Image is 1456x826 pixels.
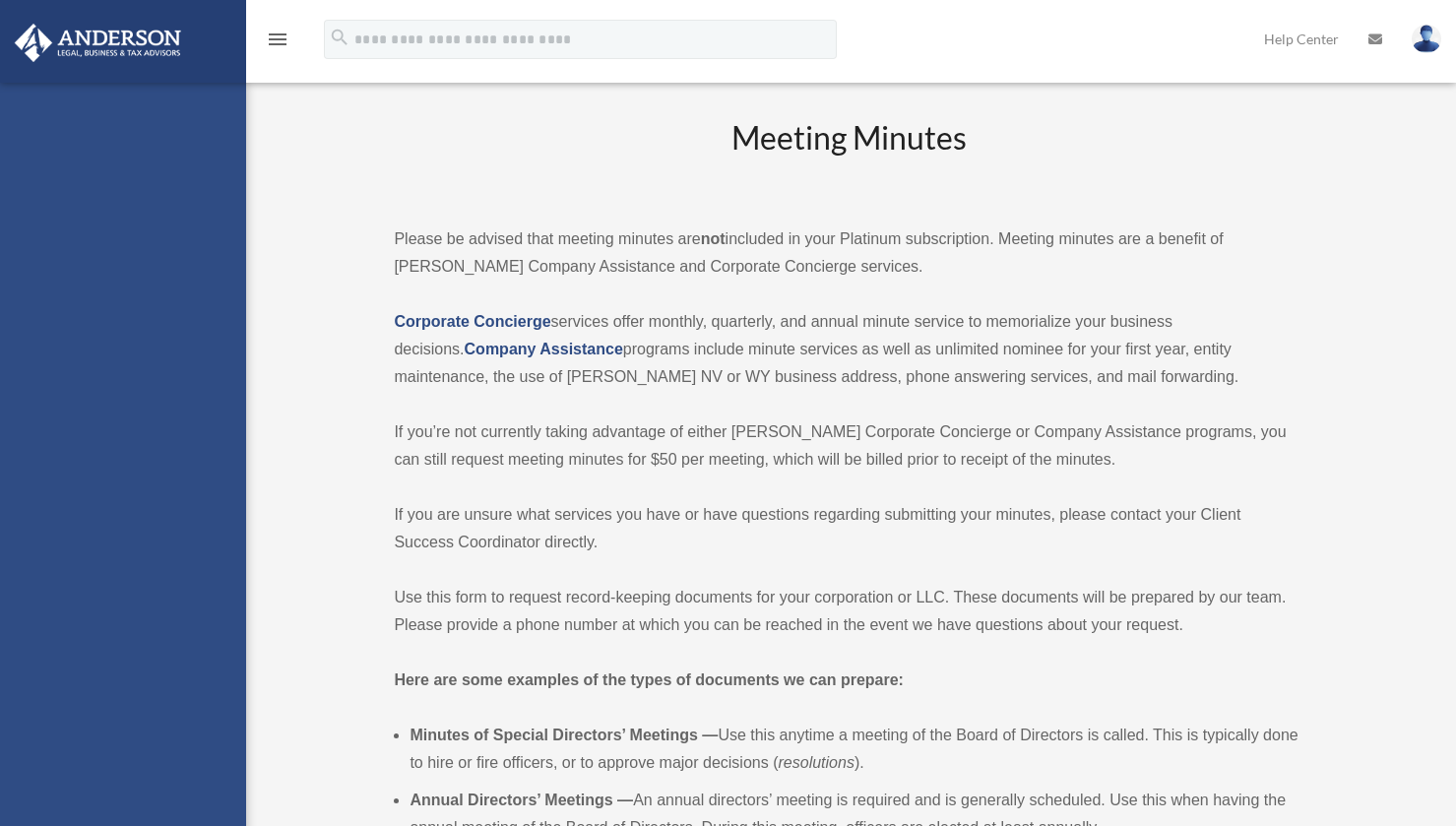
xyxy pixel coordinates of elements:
[394,116,1302,198] h2: Meeting Minutes
[394,584,1302,639] p: Use this form to request record-keeping documents for your corporation or LLC. These documents wi...
[329,27,350,48] i: search
[394,501,1302,556] p: If you are unsure what services you have or have questions regarding submitting your minutes, ple...
[394,671,904,688] strong: Here are some examples of the types of documents we can prepare:
[410,722,1302,777] li: Use this anytime a meeting of the Board of Directors is called. This is typically done to hire or...
[266,34,289,51] a: menu
[701,230,726,247] strong: not
[779,754,855,771] em: resolutions
[410,792,633,808] b: Annual Directors’ Meetings —
[394,313,550,330] a: Corporate Concierge
[394,308,1302,391] p: services offer monthly, quarterly, and annual minute service to memorialize your business decisio...
[394,225,1302,281] p: Please be advised that meeting minutes are included in your Platinum subscription. Meeting minute...
[394,418,1302,474] p: If you’re not currently taking advantage of either [PERSON_NAME] Corporate Concierge or Company A...
[266,28,289,51] i: menu
[9,24,187,62] img: Anderson Advisors Platinum Portal
[410,727,718,743] b: Minutes of Special Directors’ Meetings —
[1412,25,1441,53] img: User Pic
[465,341,623,357] a: Company Assistance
